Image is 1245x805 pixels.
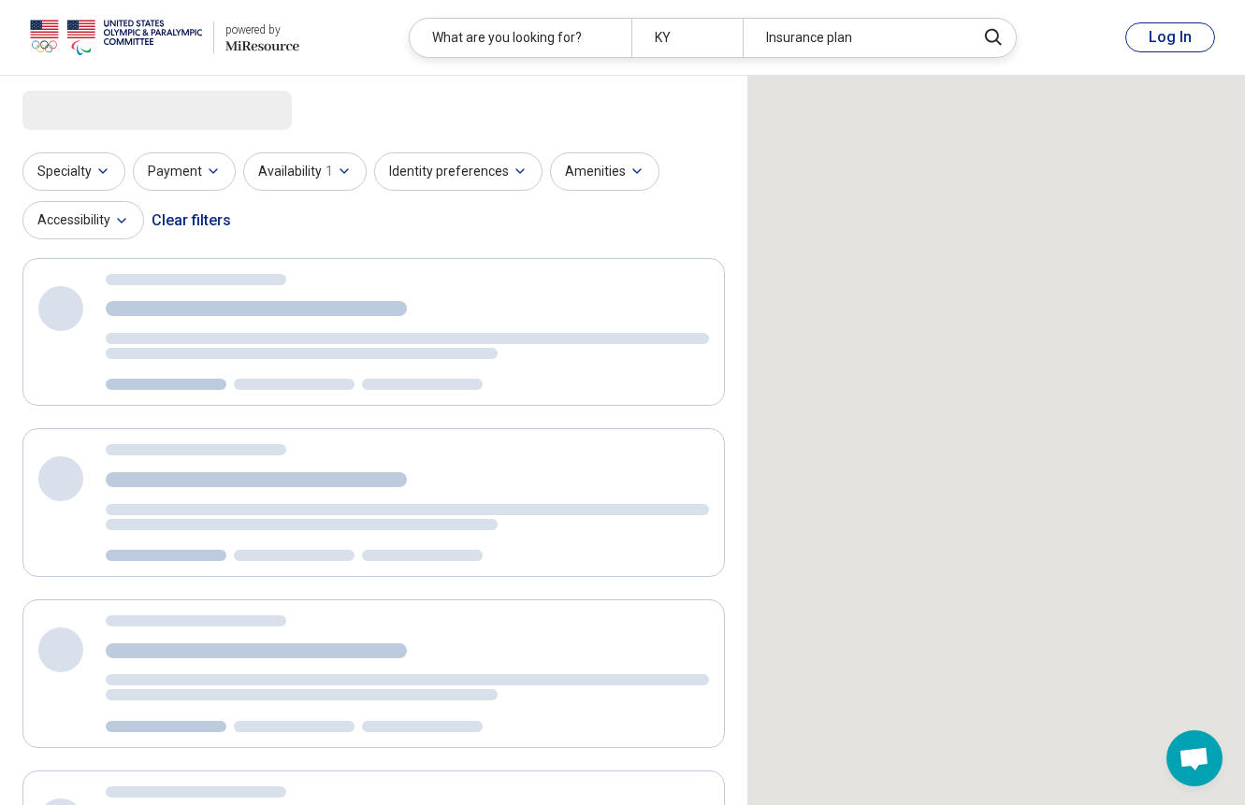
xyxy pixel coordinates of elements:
button: Accessibility [22,201,144,239]
button: Amenities [550,152,659,191]
div: Clear filters [152,198,231,243]
button: Identity preferences [374,152,543,191]
div: Insurance plan [743,19,964,57]
div: KY [631,19,743,57]
img: USOPC [30,15,202,60]
span: Loading... [22,91,180,128]
span: 1 [326,162,333,181]
button: Specialty [22,152,125,191]
button: Availability1 [243,152,367,191]
div: What are you looking for? [410,19,631,57]
button: Payment [133,152,236,191]
div: Open chat [1166,730,1223,786]
a: USOPCpowered by [30,15,299,60]
button: Log In [1125,22,1215,52]
div: powered by [225,22,299,38]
